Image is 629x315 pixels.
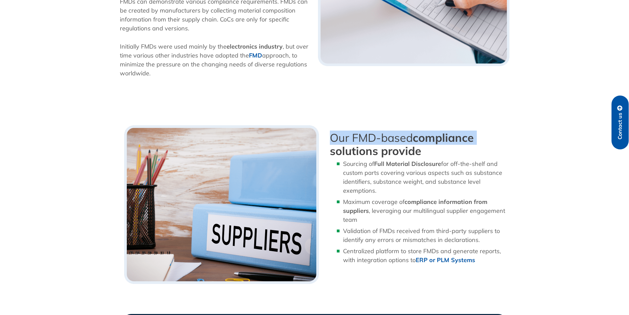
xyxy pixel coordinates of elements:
[612,96,629,149] a: Contact us
[330,131,474,158] strong: compliance solutions provide
[416,256,475,264] a: ERP or PLM Systems
[343,160,374,168] span: Sourcing of
[120,43,308,59] span: , but over time various other industries have adopted the
[343,207,505,223] span: , leveraging our multilingual supplier engagement team
[343,160,502,194] span: for off-the-shelf and custom parts covering various aspects such as substance identifiers, substa...
[343,247,501,264] span: Centralized platform to store FMDs and generate reports, with integration options to
[227,43,283,50] b: electronics industry
[374,160,441,168] b: Full Material Disclosure
[343,227,500,244] span: Validation of FMDs received from third-party suppliers to identify any errors or mismatches in de...
[330,131,509,158] h3: Our FMD-based
[343,198,404,206] span: Maximum coverage of
[120,52,307,77] span: approach, to minimize the pressure on the changing needs of diverse regulations worldwide.
[120,43,227,50] span: Initially FMDs were used mainly by the
[343,198,487,215] b: compliance information from suppliers
[617,113,623,139] span: Contact us
[249,52,262,59] a: FMD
